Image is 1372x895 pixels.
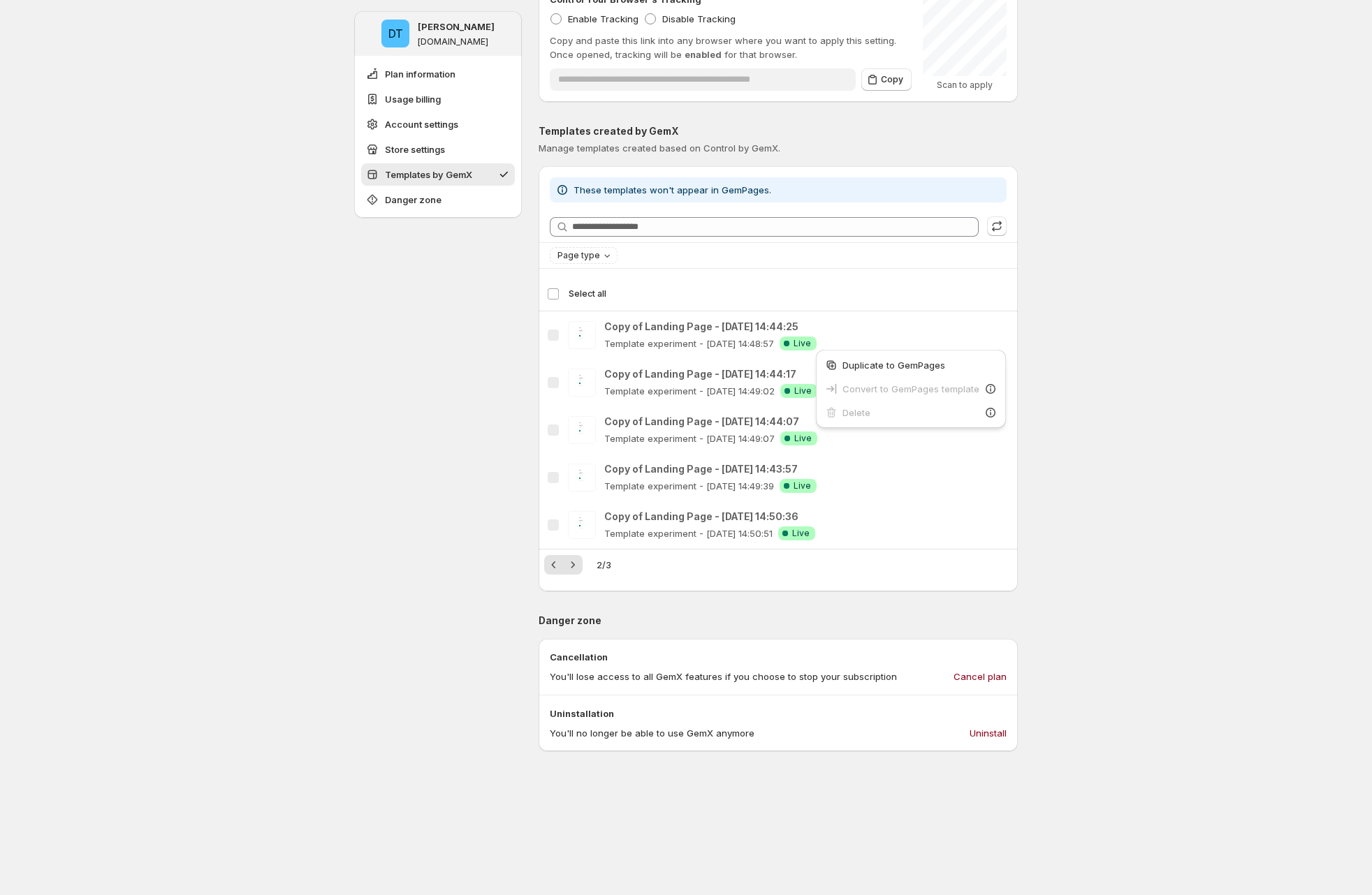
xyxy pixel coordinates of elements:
span: Live [794,433,812,444]
span: Account settings [385,117,458,131]
span: Convert to GemPages template [842,383,979,394]
span: Templates by GemX [385,168,472,182]
span: enabled [685,49,722,60]
p: Scan to apply [923,80,1007,91]
span: Copy [881,74,903,85]
span: Uninstall [970,726,1007,740]
span: Live [794,480,811,491]
text: DT [388,27,403,40]
button: Danger zone [361,188,515,211]
p: Copy of Landing Page - [DATE] 14:43:57 [604,462,817,476]
p: You'll no longer be able to use GemX anymore [550,726,754,740]
span: Plan information [385,67,455,81]
button: Account settings [361,113,515,135]
button: Copy [861,68,912,91]
span: Delete [842,407,870,418]
span: Live [794,338,811,349]
button: Usage billing [361,88,515,110]
span: Cancel plan [954,670,1007,683]
button: Cancel plan [945,665,1015,688]
span: Duplicate to GemPages [842,360,945,371]
span: 2 / 3 [597,558,611,572]
button: Page type [550,248,617,263]
nav: Pagination [544,555,583,575]
button: Uninstall [961,722,1015,744]
p: You'll lose access to all GemX features if you choose to stop your subscription [550,670,897,683]
p: Template experiment - [DATE] 14:49:39 [604,479,774,493]
img: Copy of Landing Page - Aug 21, 14:44:25 [568,321,596,349]
p: Cancellation [550,650,1007,664]
p: Danger zone [539,614,1018,628]
img: Copy of Landing Page - Aug 21, 14:50:36 [568,511,596,539]
span: Danger zone [385,193,441,207]
p: Templates created by GemX [539,124,1018,138]
p: Copy of Landing Page - [DATE] 14:44:07 [604,415,817,429]
p: Template experiment - [DATE] 14:48:57 [604,336,774,350]
p: Copy of Landing Page - [DATE] 14:50:36 [604,510,815,524]
span: These templates won't appear in GemPages. [574,184,771,195]
p: Template experiment - [DATE] 14:50:51 [604,526,773,540]
p: Copy of Landing Page - [DATE] 14:44:25 [604,320,817,334]
button: Next [563,555,583,575]
p: Template experiment - [DATE] 14:49:02 [604,384,775,398]
p: Copy and paste this link into any browser where you want to apply this setting. Once opened, trac... [550,34,912,61]
p: [PERSON_NAME] [418,20,495,34]
img: Copy of Landing Page - Aug 21, 14:43:57 [568,464,596,491]
img: Copy of Landing Page - Aug 21, 14:44:07 [568,416,596,444]
span: Duc Trinh [381,20,409,47]
span: Page type [557,250,600,261]
span: Usage billing [385,92,441,106]
button: Previous [544,555,564,575]
button: Templates by GemX [361,163,515,186]
p: [DOMAIN_NAME] [418,36,488,47]
button: Store settings [361,138,515,161]
img: Copy of Landing Page - Aug 21, 14:44:17 [568,369,596,397]
span: Store settings [385,142,445,156]
span: Disable Tracking [662,13,736,24]
p: Uninstallation [550,707,1007,720]
span: Live [792,528,810,539]
span: Enable Tracking [568,13,638,24]
span: Live [794,385,812,397]
span: Manage templates created based on Control by GemX. [539,142,780,154]
button: Plan information [361,63,515,85]
p: Copy of Landing Page - [DATE] 14:44:17 [604,367,817,381]
span: Select all [569,288,606,299]
p: Template experiment - [DATE] 14:49:07 [604,431,775,445]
